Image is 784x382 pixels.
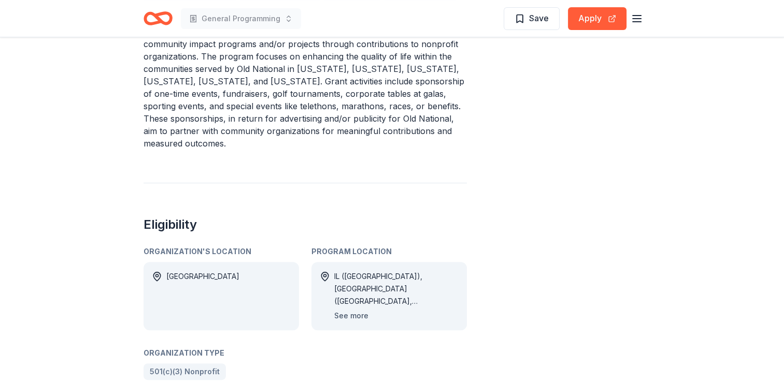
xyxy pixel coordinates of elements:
[202,12,280,25] span: General Programming
[144,245,299,258] div: Organization's Location
[166,270,239,322] div: [GEOGRAPHIC_DATA]
[144,25,467,150] p: The Old National Bank Foundation grant program supports widespread community impact programs and/...
[334,270,459,307] div: IL ([GEOGRAPHIC_DATA]), [GEOGRAPHIC_DATA] ([GEOGRAPHIC_DATA], [GEOGRAPHIC_DATA], [US_STATE][GEOGR...
[144,6,173,31] a: Home
[504,7,560,30] button: Save
[144,216,467,233] h2: Eligibility
[334,310,368,322] button: See more
[529,11,549,25] span: Save
[568,7,626,30] button: Apply
[181,8,301,29] button: General Programming
[311,245,467,258] div: Program Location
[144,347,467,359] div: Organization Type
[144,363,226,380] a: 501(c)(3) Nonprofit
[150,365,220,378] span: 501(c)(3) Nonprofit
